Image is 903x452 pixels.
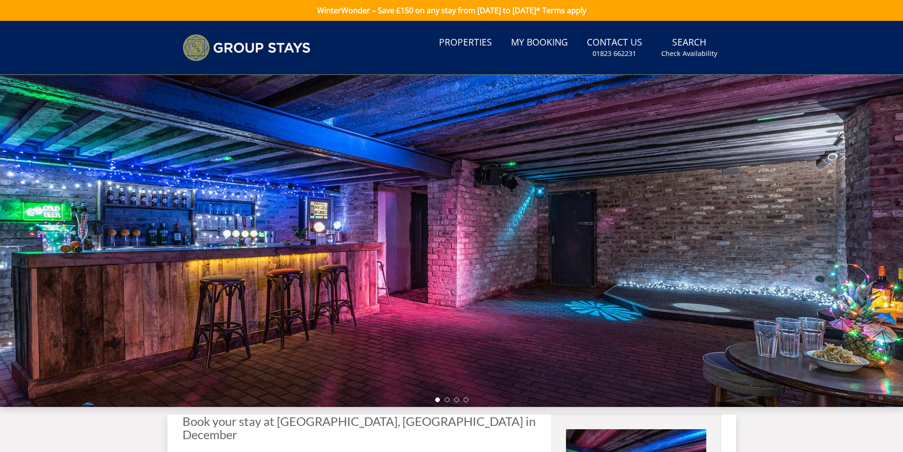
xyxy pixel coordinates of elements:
[182,34,310,61] img: Group Stays
[583,32,646,63] a: Contact Us01823 662231
[657,32,721,63] a: SearchCheck Availability
[435,32,496,54] a: Properties
[182,415,537,441] h2: Book your stay at [GEOGRAPHIC_DATA], [GEOGRAPHIC_DATA] in December
[593,49,636,58] small: 01823 662231
[507,32,572,54] a: My Booking
[661,49,717,58] small: Check Availability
